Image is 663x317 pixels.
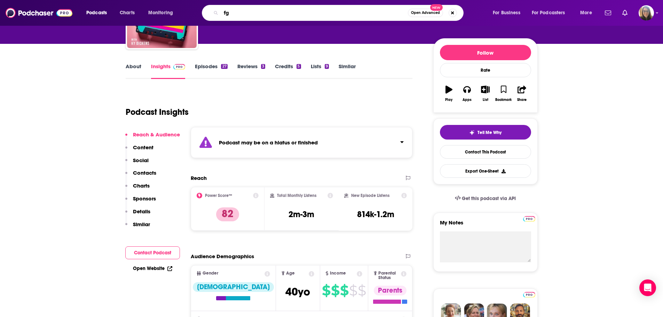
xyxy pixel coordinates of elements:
div: 9 [325,64,329,69]
span: Charts [120,8,135,18]
p: Details [133,208,150,215]
h3: 2m-3m [289,209,314,220]
div: 3 [261,64,265,69]
h2: Audience Demographics [191,253,254,260]
span: Parental Status [378,271,400,280]
div: Apps [463,98,472,102]
button: open menu [81,7,116,18]
p: Social [133,157,149,164]
button: Charts [125,182,150,195]
a: Episodes27 [195,63,227,79]
button: Show profile menu [639,5,654,21]
img: User Profile [639,5,654,21]
span: For Podcasters [532,8,565,18]
span: Monitoring [148,8,173,18]
span: Gender [203,271,218,276]
a: Reviews3 [237,63,265,79]
a: Pro website [523,291,535,298]
span: Logged in as akolesnik [639,5,654,21]
a: Show notifications dropdown [619,7,630,19]
span: Podcasts [86,8,107,18]
a: Charts [115,7,139,18]
h2: Reach [191,175,207,181]
a: About [126,63,141,79]
div: Open Intercom Messenger [639,279,656,296]
button: open menu [575,7,601,18]
input: Search podcasts, credits, & more... [221,7,408,18]
div: 5 [297,64,301,69]
button: Sponsors [125,195,156,208]
img: tell me why sparkle [469,130,475,135]
div: Bookmark [495,98,512,102]
label: My Notes [440,219,531,231]
a: Lists9 [311,63,329,79]
div: Share [517,98,527,102]
span: New [430,4,443,11]
h2: New Episode Listens [351,193,389,198]
button: Bookmark [495,81,513,106]
p: Sponsors [133,195,156,202]
button: Play [440,81,458,106]
span: $ [358,285,366,296]
button: Apps [458,81,476,106]
button: open menu [488,7,529,18]
button: Reach & Audience [125,131,180,144]
div: List [483,98,488,102]
span: $ [349,285,357,296]
section: Click to expand status details [191,127,413,158]
span: Open Advanced [411,11,440,15]
span: More [580,8,592,18]
a: Pro website [523,215,535,222]
a: Contact This Podcast [440,145,531,159]
h2: Total Monthly Listens [277,193,316,198]
h2: Power Score™ [205,193,232,198]
span: 40 yo [285,285,310,299]
span: Age [286,271,295,276]
span: Income [330,271,346,276]
button: Open AdvancedNew [408,9,443,17]
button: Social [125,157,149,170]
button: Export One-Sheet [440,164,531,178]
button: tell me why sparkleTell Me Why [440,125,531,140]
button: Contacts [125,169,156,182]
div: 27 [221,64,227,69]
button: open menu [143,7,182,18]
button: Similar [125,221,150,234]
div: Parents [374,286,407,295]
div: [DEMOGRAPHIC_DATA] [193,282,274,292]
a: Similar [339,63,356,79]
p: Similar [133,221,150,228]
h1: Podcast Insights [126,107,189,117]
a: Get this podcast via API [449,190,522,207]
div: Rate [440,63,531,77]
div: Search podcasts, credits, & more... [208,5,470,21]
div: Play [445,98,452,102]
strong: Podcast may be on a hiatus or finished [219,139,318,146]
button: Share [513,81,531,106]
span: $ [331,285,339,296]
p: 82 [216,207,239,221]
img: Podchaser - Follow, Share and Rate Podcasts [6,6,72,19]
span: Get this podcast via API [462,196,516,201]
button: List [476,81,494,106]
a: Open Website [133,266,172,271]
button: Contact Podcast [125,246,180,259]
button: Follow [440,45,531,60]
span: $ [340,285,348,296]
span: Tell Me Why [477,130,502,135]
p: Contacts [133,169,156,176]
p: Content [133,144,153,151]
a: InsightsPodchaser Pro [151,63,186,79]
img: Podchaser Pro [523,216,535,222]
p: Reach & Audience [133,131,180,138]
button: open menu [527,7,575,18]
a: Show notifications dropdown [602,7,614,19]
span: For Business [493,8,520,18]
p: Charts [133,182,150,189]
img: Podchaser Pro [173,64,186,70]
a: Credits5 [275,63,301,79]
img: Podchaser Pro [523,292,535,298]
h3: 814k-1.2m [357,209,394,220]
button: Details [125,208,150,221]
